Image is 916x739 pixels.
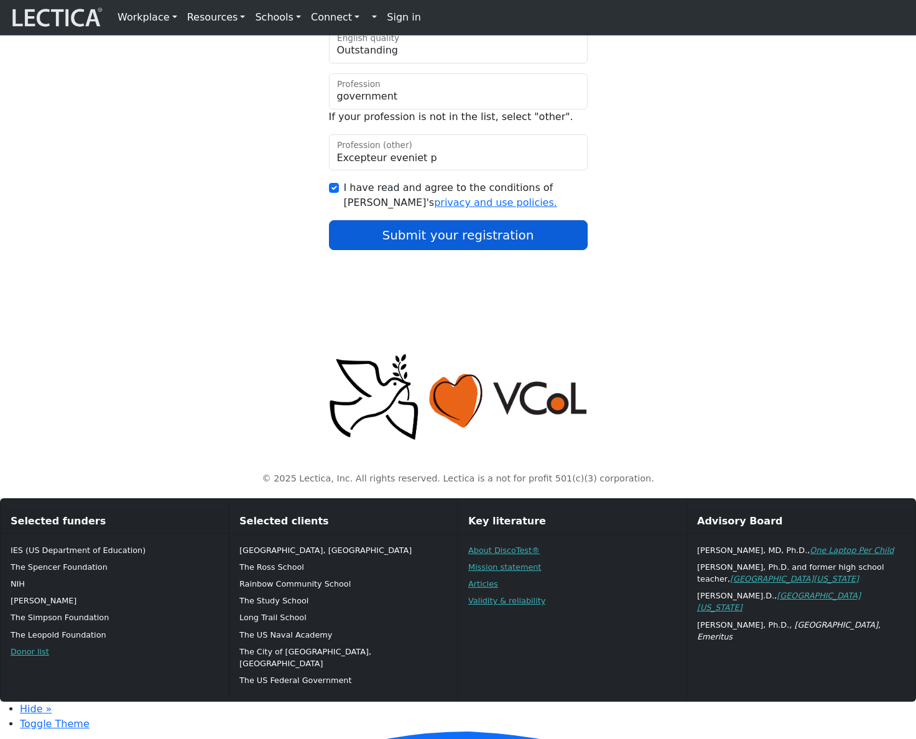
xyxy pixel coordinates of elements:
p: [GEOGRAPHIC_DATA], [GEOGRAPHIC_DATA] [239,544,448,556]
img: lecticalive [9,6,103,29]
em: , [GEOGRAPHIC_DATA], Emeritus [697,620,881,641]
a: Donor list [11,647,49,656]
span: If your profession is not in the list, select "other". [329,111,573,123]
p: The Study School [239,595,448,607]
p: © 2025 Lectica, Inc. All rights reserved. Lectica is a not for profit 501(c)(3) corporation. [55,472,861,486]
p: [PERSON_NAME], MD, Ph.D., [697,544,905,556]
a: One Laptop Per Child [810,546,894,555]
p: The City of [GEOGRAPHIC_DATA], [GEOGRAPHIC_DATA] [239,646,448,669]
strong: Sign in [387,11,421,23]
a: Mission statement [468,562,541,572]
p: Rainbow Community School [239,578,448,590]
p: The Leopold Foundation [11,629,219,641]
a: Sign in [382,5,426,30]
div: Key literature [458,509,687,534]
p: The Simpson Foundation [11,611,219,623]
div: Selected clients [229,509,458,534]
label: I have read and agree to the conditions of [PERSON_NAME]'s [344,180,588,210]
p: [PERSON_NAME], Ph.D. and former high school teacher, [697,561,905,585]
a: privacy and use policies. [434,197,557,208]
p: The US Federal Government [239,674,448,686]
p: IES (US Department of Education) [11,544,219,556]
a: Resources [182,5,251,30]
a: Hide » [20,703,52,715]
p: [PERSON_NAME] [11,595,219,607]
div: Selected funders [1,509,229,534]
input: Profession (other) [329,134,588,170]
img: Peace, love, VCoL [325,352,591,442]
a: Connect [306,5,364,30]
p: Long Trail School [239,611,448,623]
p: The Ross School [239,561,448,573]
a: Schools [250,5,306,30]
a: [GEOGRAPHIC_DATA][US_STATE] [730,574,859,583]
a: Validity & reliability [468,596,545,605]
div: Advisory Board [687,509,915,534]
a: [GEOGRAPHIC_DATA][US_STATE] [697,591,861,612]
p: [PERSON_NAME].D., [697,590,905,613]
button: Submit your registration [329,220,588,250]
a: Workplace [113,5,182,30]
p: The Spencer Foundation [11,561,219,573]
p: NIH [11,578,219,590]
a: Articles [468,579,498,588]
p: [PERSON_NAME], Ph.D. [697,619,905,643]
a: About DiscoTest® [468,546,540,555]
p: The US Naval Academy [239,629,448,641]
